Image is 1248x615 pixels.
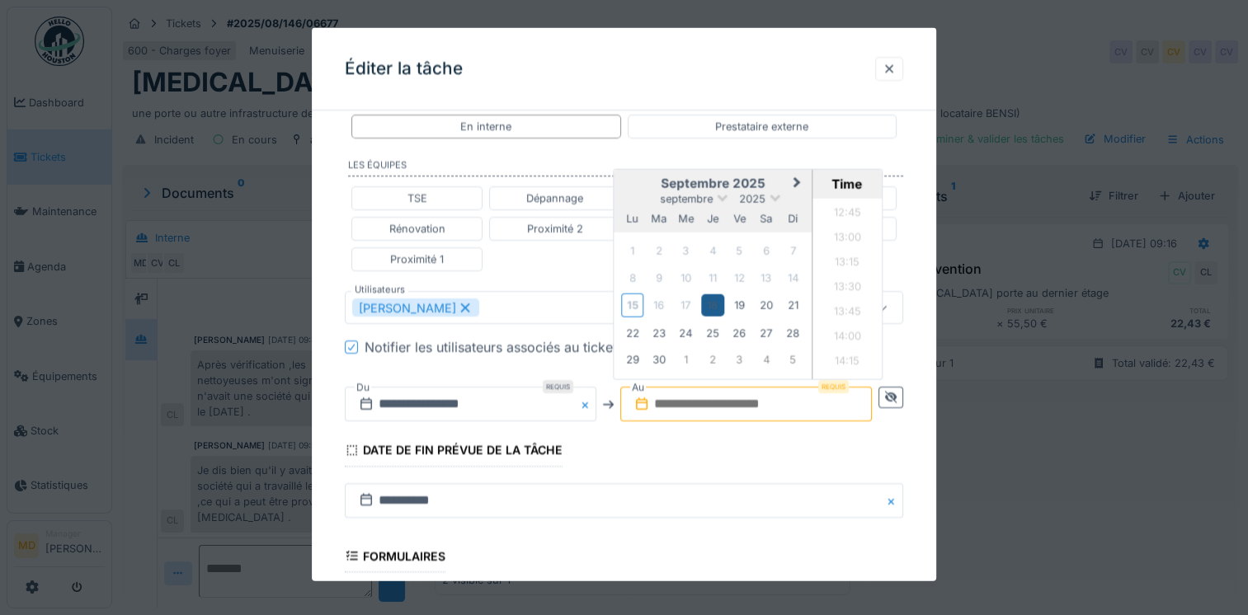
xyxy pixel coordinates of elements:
[812,203,883,228] li: 12:45
[885,482,903,517] button: Close
[578,387,596,421] button: Close
[702,293,724,316] div: Choose jeudi 18 septembre 2025
[728,293,751,316] div: Choose vendredi 19 septembre 2025
[782,293,804,316] div: Choose dimanche 21 septembre 2025
[648,322,671,344] div: Choose mardi 23 septembre 2025
[648,266,671,289] div: Not available mardi 9 septembre 2025
[818,380,849,393] div: Requis
[407,190,427,205] div: TSE
[812,351,883,376] li: 14:15
[728,207,751,229] div: vendredi
[352,298,479,317] div: [PERSON_NAME]
[812,277,883,302] li: 13:30
[812,326,883,351] li: 14:00
[782,239,804,261] div: Not available dimanche 7 septembre 2025
[621,293,643,317] div: Not available lundi 15 septembre 2025
[630,378,646,397] label: Au
[345,543,445,571] div: Formulaires
[782,348,804,370] div: Choose dimanche 5 octobre 2025
[621,239,643,261] div: Not available lundi 1 septembre 2025
[812,302,883,326] li: 13:45
[785,171,812,198] button: Next Month
[782,207,804,229] div: dimanche
[728,348,751,370] div: Choose vendredi 3 octobre 2025
[812,252,883,277] li: 13:15
[812,376,883,401] li: 14:30
[621,348,643,370] div: Choose lundi 29 septembre 2025
[755,348,777,370] div: Choose samedi 4 octobre 2025
[702,207,724,229] div: jeudi
[648,293,671,316] div: Not available mardi 16 septembre 2025
[526,190,583,205] div: Dépannage
[660,192,713,204] span: septembre
[675,348,697,370] div: Choose mercredi 1 octobre 2025
[348,158,903,176] label: Les équipes
[648,207,671,229] div: mardi
[739,192,765,204] span: 2025
[812,228,883,252] li: 13:00
[812,199,883,379] ul: Time
[345,59,463,79] h3: Éditer la tâche
[527,221,583,237] div: Proximité 2
[728,239,751,261] div: Not available vendredi 5 septembre 2025
[543,380,573,393] div: Requis
[648,348,671,370] div: Choose mardi 30 septembre 2025
[755,239,777,261] div: Not available samedi 6 septembre 2025
[355,378,371,397] label: Du
[675,293,697,316] div: Not available mercredi 17 septembre 2025
[389,221,445,237] div: Rénovation
[460,118,511,134] div: En interne
[675,207,697,229] div: mercredi
[345,438,563,466] div: Date de fin prévue de la tâche
[648,239,671,261] div: Not available mardi 2 septembre 2025
[675,266,697,289] div: Not available mercredi 10 septembre 2025
[755,207,777,229] div: samedi
[755,266,777,289] div: Not available samedi 13 septembre 2025
[755,322,777,344] div: Choose samedi 27 septembre 2025
[621,322,643,344] div: Choose lundi 22 septembre 2025
[621,266,643,289] div: Not available lundi 8 septembre 2025
[702,239,724,261] div: Not available jeudi 4 septembre 2025
[782,266,804,289] div: Not available dimanche 14 septembre 2025
[621,207,643,229] div: lundi
[782,322,804,344] div: Choose dimanche 28 septembre 2025
[351,580,464,594] label: Modèles de formulaires
[614,176,812,191] h2: septembre 2025
[728,322,751,344] div: Choose vendredi 26 septembre 2025
[675,239,697,261] div: Not available mercredi 3 septembre 2025
[390,251,444,267] div: Proximité 1
[365,337,732,357] div: Notifier les utilisateurs associés au ticket de la planification
[702,322,724,344] div: Choose jeudi 25 septembre 2025
[715,118,808,134] div: Prestataire externe
[619,237,806,373] div: Month septembre, 2025
[351,283,408,297] label: Utilisateurs
[817,176,878,192] div: Time
[675,322,697,344] div: Choose mercredi 24 septembre 2025
[702,348,724,370] div: Choose jeudi 2 octobre 2025
[702,266,724,289] div: Not available jeudi 11 septembre 2025
[755,293,777,316] div: Choose samedi 20 septembre 2025
[728,266,751,289] div: Not available vendredi 12 septembre 2025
